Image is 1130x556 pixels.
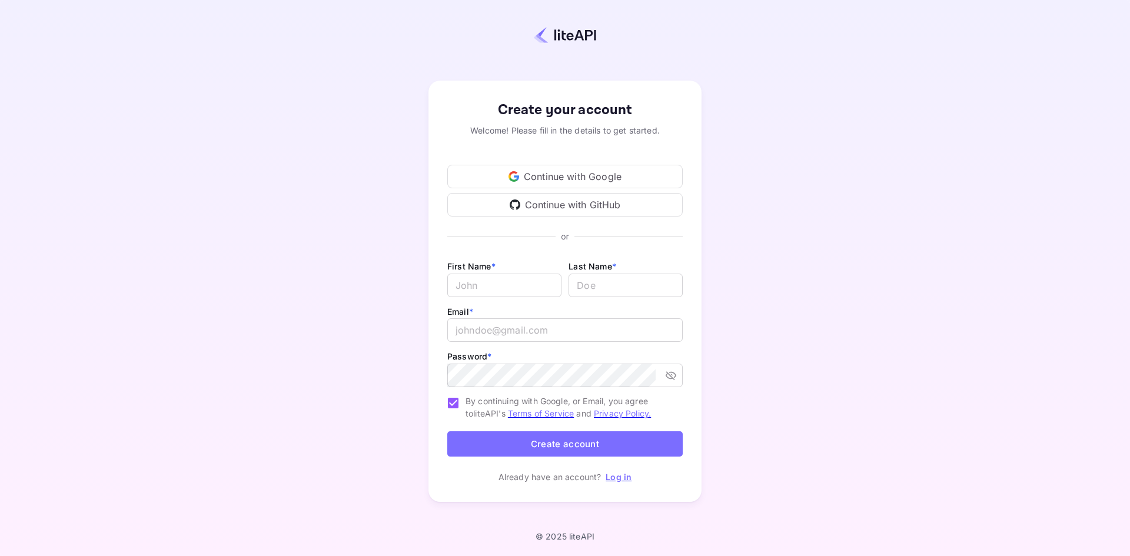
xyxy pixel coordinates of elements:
[447,99,683,121] div: Create your account
[447,124,683,136] div: Welcome! Please fill in the details to get started.
[569,261,616,271] label: Last Name
[498,471,601,483] p: Already have an account?
[447,318,683,342] input: johndoe@gmail.com
[447,274,561,297] input: John
[447,351,491,361] label: Password
[606,472,632,482] a: Log in
[536,531,594,541] p: © 2025 liteAPI
[447,261,496,271] label: First Name
[660,365,682,386] button: toggle password visibility
[594,408,651,418] a: Privacy Policy.
[508,408,574,418] a: Terms of Service
[534,26,596,44] img: liteapi
[466,395,673,420] span: By continuing with Google, or Email, you agree to liteAPI's and
[447,307,473,317] label: Email
[447,165,683,188] div: Continue with Google
[447,431,683,457] button: Create account
[447,193,683,217] div: Continue with GitHub
[569,274,683,297] input: Doe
